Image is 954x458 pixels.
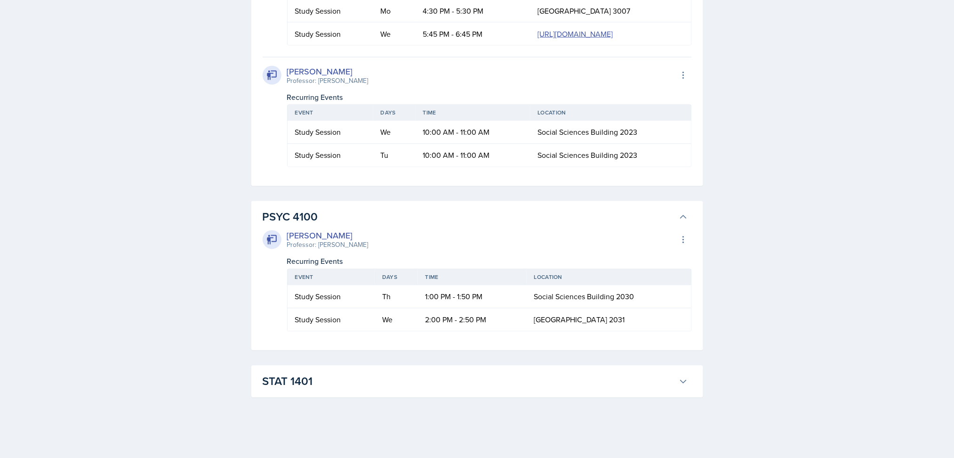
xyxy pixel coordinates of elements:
[538,150,638,161] span: Social Sciences Building 2023
[373,121,416,144] td: We
[295,28,366,40] div: Study Session
[418,286,527,309] td: 1:00 PM - 1:50 PM
[295,291,368,303] div: Study Session
[375,286,418,309] td: Th
[287,229,369,242] div: [PERSON_NAME]
[295,5,366,16] div: Study Session
[373,144,416,167] td: Tu
[287,256,692,267] div: Recurring Events
[295,150,366,161] div: Study Session
[538,6,631,16] span: [GEOGRAPHIC_DATA] 3007
[538,127,638,138] span: Social Sciences Building 2023
[287,65,369,78] div: [PERSON_NAME]
[263,209,675,226] h3: PSYC 4100
[418,309,527,331] td: 2:00 PM - 2:50 PM
[527,270,691,286] th: Location
[288,105,373,121] th: Event
[295,127,366,138] div: Study Session
[416,23,530,45] td: 5:45 PM - 6:45 PM
[534,292,634,302] span: Social Sciences Building 2030
[534,315,625,325] span: [GEOGRAPHIC_DATA] 2031
[287,76,369,86] div: Professor: [PERSON_NAME]
[295,314,368,326] div: Study Session
[538,29,613,39] a: [URL][DOMAIN_NAME]
[373,23,416,45] td: We
[288,270,375,286] th: Event
[416,144,530,167] td: 10:00 AM - 11:00 AM
[261,207,690,228] button: PSYC 4100
[287,240,369,250] div: Professor: [PERSON_NAME]
[416,105,530,121] th: Time
[416,121,530,144] td: 10:00 AM - 11:00 AM
[375,270,418,286] th: Days
[261,371,690,392] button: STAT 1401
[263,373,675,390] h3: STAT 1401
[418,270,527,286] th: Time
[373,105,416,121] th: Days
[375,309,418,331] td: We
[530,105,691,121] th: Location
[287,91,692,103] div: Recurring Events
